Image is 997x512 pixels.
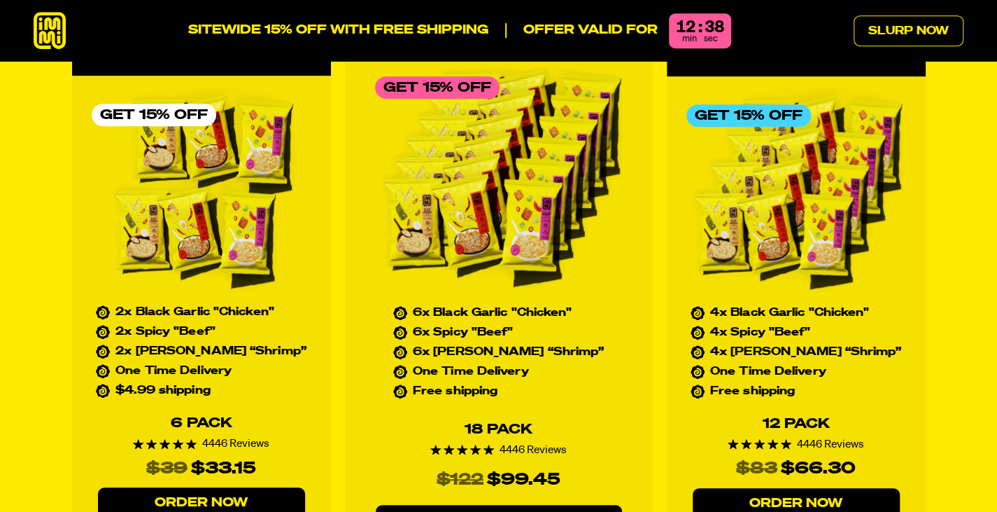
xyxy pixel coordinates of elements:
div: $99.45 [487,466,560,493]
li: One Time Delivery [691,366,902,378]
li: Free shipping [393,386,604,397]
div: 4446 Reviews [430,445,567,456]
div: Get 15% Off [92,104,216,126]
li: 6x Spicy "Beef" [393,327,604,338]
li: 6x [PERSON_NAME] “Shrimp” [393,347,604,358]
li: 4x [PERSON_NAME] “Shrimp” [691,347,902,358]
div: 12 Pack [763,417,830,431]
a: Slurp Now [854,15,963,46]
div: Get 15% Off [375,76,500,99]
span: sec [704,34,718,43]
span: min [682,34,697,43]
div: 4446 Reviews [133,438,269,450]
div: 18 Pack [465,422,532,436]
s: $39 [146,455,188,482]
s: $83 [736,455,777,482]
li: Free shipping [691,386,902,397]
div: $33.15 [191,455,256,482]
div: : [698,19,702,36]
div: $66.30 [781,455,856,482]
div: Get 15% Off [686,104,811,127]
li: 2x [PERSON_NAME] “Shrimp” [96,346,306,357]
li: 4x Spicy "Beef" [691,327,902,338]
p: Offer valid for [505,23,658,39]
li: $4.99 shipping [96,385,306,396]
div: 38 [705,19,724,36]
p: SITEWIDE 15% OFF WITH FREE SHIPPING [188,23,488,39]
div: 6 Pack [171,416,232,430]
li: One Time Delivery [393,366,604,378]
li: 4x Black Garlic "Chicken" [691,307,902,319]
li: 6x Black Garlic "Chicken" [393,307,604,319]
div: 4446 Reviews [728,439,864,450]
s: $122 [437,466,483,493]
div: 12 [676,19,695,36]
li: One Time Delivery [96,366,306,377]
li: 2x Spicy "Beef" [96,326,306,338]
li: 2x Black Garlic "Chicken" [96,307,306,318]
